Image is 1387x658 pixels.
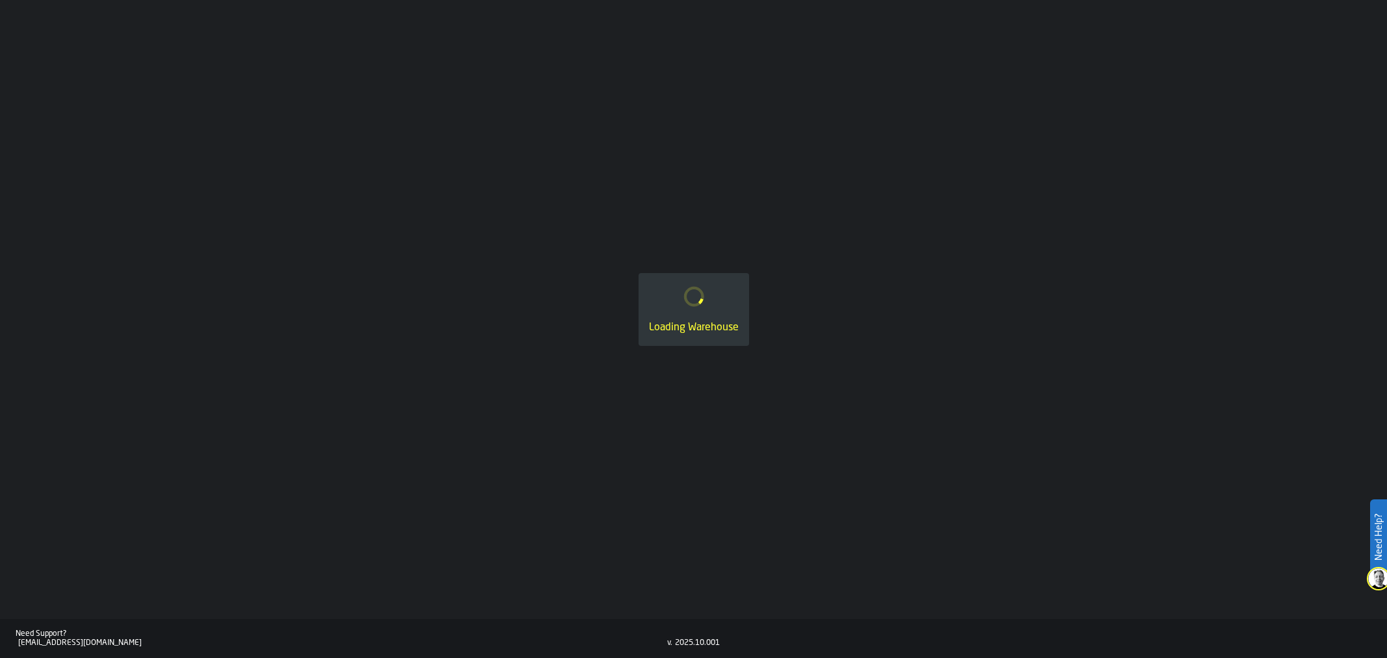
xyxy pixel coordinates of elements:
div: Loading Warehouse [649,320,739,336]
div: v. [667,638,672,648]
a: Need Support?[EMAIL_ADDRESS][DOMAIN_NAME] [16,629,667,648]
div: Need Support? [16,629,667,638]
div: 2025.10.001 [675,638,720,648]
div: [EMAIL_ADDRESS][DOMAIN_NAME] [18,638,667,648]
